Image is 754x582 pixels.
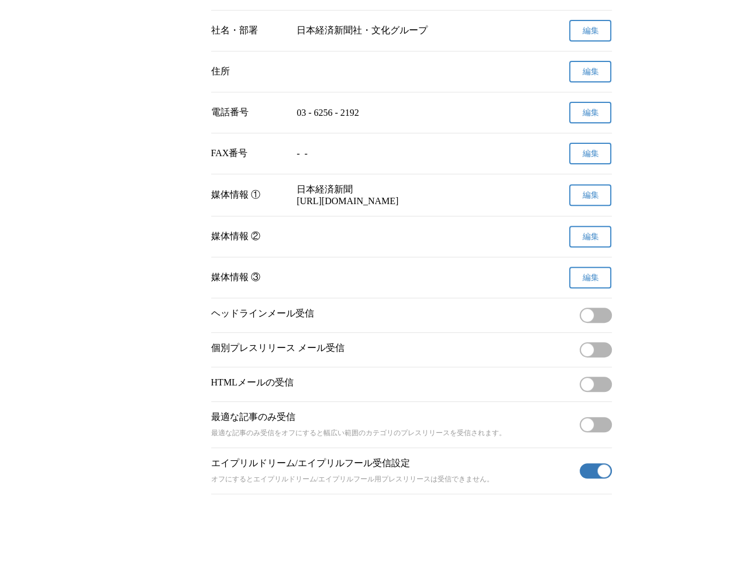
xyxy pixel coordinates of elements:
[569,61,611,82] button: 編集
[582,108,598,118] span: 編集
[211,66,288,78] div: 住所
[569,226,611,247] button: 編集
[582,232,598,242] span: 編集
[211,342,575,354] p: 個別プレスリリース メール受信
[582,67,598,77] span: 編集
[211,106,288,119] div: 電話番号
[211,377,575,389] p: HTMLメールの受信
[582,149,598,159] span: 編集
[582,26,598,36] span: 編集
[211,308,575,320] p: ヘッドラインメール受信
[211,411,575,423] p: 最適な記事のみ受信
[297,184,526,206] p: 日本経済新聞 [URL][DOMAIN_NAME]
[211,189,288,201] div: 媒体情報 ①
[569,102,611,123] button: 編集
[297,108,526,118] p: 03 - 6256 - 2192
[297,149,526,159] p: - -
[582,190,598,201] span: 編集
[297,25,526,37] p: 日本経済新聞社・文化グループ
[211,230,288,243] div: 媒体情報 ②
[211,428,575,438] p: 最適な記事のみ受信をオフにすると幅広い範囲のカテゴリのプレスリリースを受信されます。
[569,20,611,42] button: 編集
[211,474,575,484] p: オフにするとエイプリルドリーム/エイプリルフール用プレスリリースは受信できません。
[211,147,288,160] div: FAX番号
[211,457,575,470] p: エイプリルドリーム/エイプリルフール受信設定
[569,143,611,164] button: 編集
[569,267,611,288] button: 編集
[582,273,598,283] span: 編集
[211,271,288,284] div: 媒体情報 ③
[569,184,611,206] button: 編集
[211,25,288,37] div: 社名・部署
